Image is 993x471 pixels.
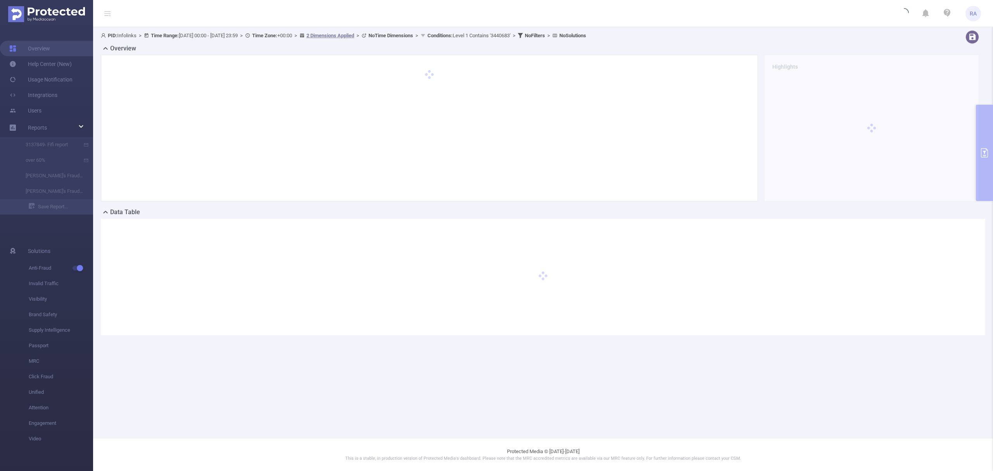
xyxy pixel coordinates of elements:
[28,125,47,131] span: Reports
[110,208,140,217] h2: Data Table
[151,33,179,38] b: Time Range:
[137,33,144,38] span: >
[29,291,93,307] span: Visibility
[29,353,93,369] span: MRC
[29,307,93,322] span: Brand Safety
[29,416,93,431] span: Engagement
[9,87,57,103] a: Integrations
[354,33,362,38] span: >
[28,120,47,135] a: Reports
[29,369,93,384] span: Click Fraud
[900,8,909,19] i: icon: loading
[112,455,974,462] p: This is a stable, in production version of Protected Media's dashboard. Please note that the MRC ...
[101,33,586,38] span: Infolinks [DATE] 00:00 - [DATE] 23:59 +00:00
[93,438,993,471] footer: Protected Media © [DATE]-[DATE]
[8,6,85,22] img: Protected Media
[427,33,453,38] b: Conditions :
[292,33,299,38] span: >
[29,260,93,276] span: Anti-Fraud
[9,56,72,72] a: Help Center (New)
[29,400,93,416] span: Attention
[9,72,73,87] a: Usage Notification
[108,33,117,38] b: PID:
[28,243,50,259] span: Solutions
[525,33,545,38] b: No Filters
[559,33,586,38] b: No Solutions
[970,6,977,21] span: RA
[110,44,136,53] h2: Overview
[29,431,93,447] span: Video
[9,103,42,118] a: Users
[368,33,413,38] b: No Time Dimensions
[9,41,50,56] a: Overview
[427,33,510,38] span: Level 1 Contains '3440683'
[252,33,277,38] b: Time Zone:
[29,338,93,353] span: Passport
[545,33,552,38] span: >
[413,33,420,38] span: >
[29,276,93,291] span: Invalid Traffic
[29,384,93,400] span: Unified
[238,33,245,38] span: >
[306,33,354,38] u: 2 Dimensions Applied
[510,33,518,38] span: >
[101,33,108,38] i: icon: user
[29,322,93,338] span: Supply Intelligence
